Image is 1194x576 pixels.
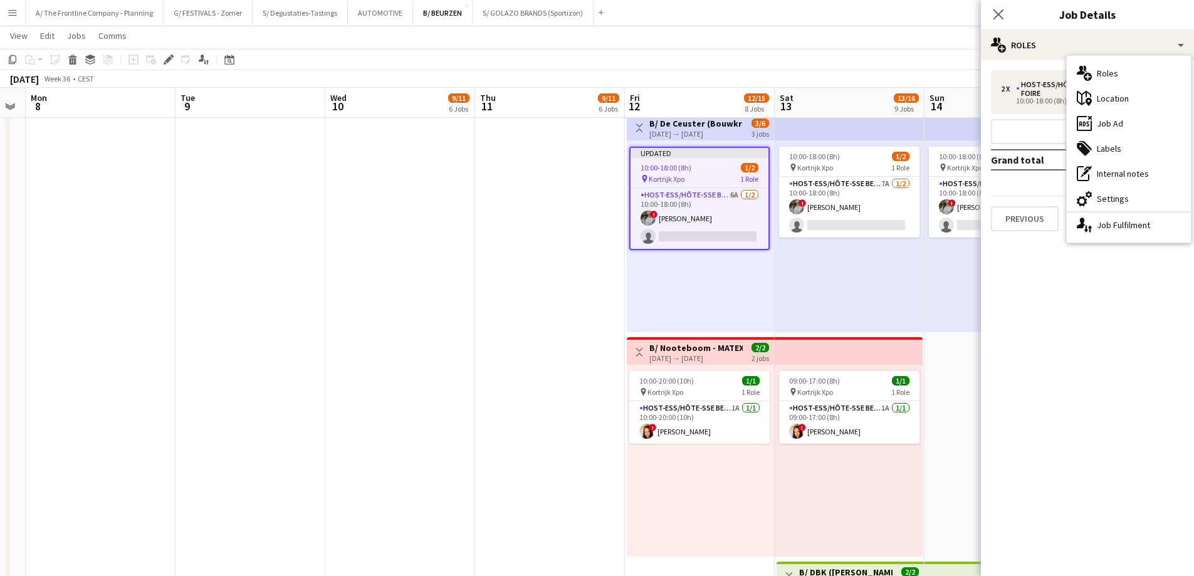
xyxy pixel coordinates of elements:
[751,343,769,352] span: 2/2
[1067,111,1191,136] div: Job Ad
[630,92,640,103] span: Fri
[628,99,640,113] span: 12
[751,118,769,128] span: 3/6
[929,147,1069,238] app-job-card: 10:00-18:00 (8h)1/2 Kortrijk Xpo1 RoleHost-ess/Hôte-sse Beurs - Foire7A1/210:00-18:00 (8h)![PERSO...
[449,104,469,113] div: 6 Jobs
[10,30,28,41] span: View
[894,93,919,103] span: 13/16
[797,387,833,397] span: Kortrijk Xpo
[778,99,793,113] span: 13
[930,92,945,103] span: Sun
[789,376,840,385] span: 09:00-17:00 (8h)
[891,387,909,397] span: 1 Role
[741,387,760,397] span: 1 Role
[480,92,496,103] span: Thu
[948,199,956,207] span: !
[29,99,47,113] span: 8
[894,104,918,113] div: 9 Jobs
[799,424,806,431] span: !
[779,401,919,444] app-card-role: Host-ess/Hôte-sse Beurs - Foire1A1/109:00-17:00 (8h)![PERSON_NAME]
[1067,61,1191,86] div: Roles
[631,148,768,158] div: Updated
[751,128,769,139] div: 3 jobs
[413,1,473,25] button: B/ BEURZEN
[751,352,769,363] div: 2 jobs
[10,73,39,85] div: [DATE]
[78,74,94,83] div: CEST
[741,163,758,172] span: 1/2
[641,163,691,172] span: 10:00-18:00 (8h)
[31,92,47,103] span: Mon
[67,30,86,41] span: Jobs
[631,188,768,249] app-card-role: Host-ess/Hôte-sse Beurs - Foire6A1/210:00-18:00 (8h)![PERSON_NAME]
[797,163,833,172] span: Kortrijk Xpo
[598,93,619,103] span: 9/11
[448,93,469,103] span: 9/11
[647,387,683,397] span: Kortrijk Xpo
[981,30,1194,60] div: Roles
[649,129,743,139] div: [DATE] → [DATE]
[473,1,594,25] button: S/ GOLAZO BRANDS (Sportizon)
[929,177,1069,238] app-card-role: Host-ess/Hôte-sse Beurs - Foire7A1/210:00-18:00 (8h)![PERSON_NAME]
[991,150,1124,170] td: Grand total
[1001,98,1161,104] div: 10:00-18:00 (8h)
[649,118,743,129] h3: B/ De Ceuster (Bouwkranen) - MATEXPO 2025 (12-14/09/25)
[649,174,684,184] span: Kortrijk Xpo
[892,376,909,385] span: 1/1
[629,371,770,444] app-job-card: 10:00-20:00 (10h)1/1 Kortrijk Xpo1 RoleHost-ess/Hôte-sse Beurs - Foire1A1/110:00-20:00 (10h)![PER...
[740,174,758,184] span: 1 Role
[779,177,919,238] app-card-role: Host-ess/Hôte-sse Beurs - Foire7A1/210:00-18:00 (8h)![PERSON_NAME]
[599,104,619,113] div: 6 Jobs
[779,147,919,238] app-job-card: 10:00-18:00 (8h)1/2 Kortrijk Xpo1 RoleHost-ess/Hôte-sse Beurs - Foire7A1/210:00-18:00 (8h)![PERSO...
[744,93,769,103] span: 12/15
[40,30,55,41] span: Edit
[478,99,496,113] span: 11
[799,199,806,207] span: !
[330,92,347,103] span: Wed
[1067,212,1191,238] div: Job Fulfilment
[1067,86,1191,111] div: Location
[991,206,1059,231] button: Previous
[328,99,347,113] span: 10
[1016,80,1144,98] div: Host-ess/Hôte-sse Beurs - Foire
[35,28,60,44] a: Edit
[629,147,770,250] app-job-card: Updated10:00-18:00 (8h)1/2 Kortrijk Xpo1 RoleHost-ess/Hôte-sse Beurs - Foire6A1/210:00-18:00 (8h)...
[745,104,768,113] div: 8 Jobs
[780,92,793,103] span: Sat
[947,163,983,172] span: Kortrijk Xpo
[649,342,743,353] h3: B/ Nooteboom - MATEXPO 2025 12-13/09/2025
[164,1,253,25] button: G/ FESTIVALS - Zomer
[991,119,1184,144] button: Add role
[179,99,195,113] span: 9
[928,99,945,113] span: 14
[41,74,73,83] span: Week 36
[981,6,1194,23] h3: Job Details
[779,371,919,444] div: 09:00-17:00 (8h)1/1 Kortrijk Xpo1 RoleHost-ess/Hôte-sse Beurs - Foire1A1/109:00-17:00 (8h)![PERSO...
[891,163,909,172] span: 1 Role
[98,30,127,41] span: Comms
[253,1,348,25] button: S/ Degustaties-Tastings
[348,1,413,25] button: AUTOMOTIVE
[1067,186,1191,211] div: Settings
[789,152,840,161] span: 10:00-18:00 (8h)
[1067,161,1191,186] div: Internal notes
[649,424,656,431] span: !
[650,211,657,218] span: !
[1067,136,1191,161] div: Labels
[629,401,770,444] app-card-role: Host-ess/Hôte-sse Beurs - Foire1A1/110:00-20:00 (10h)![PERSON_NAME]
[5,28,33,44] a: View
[892,152,909,161] span: 1/2
[26,1,164,25] button: A/ The Frontline Company - Planning
[1001,85,1016,93] div: 2 x
[93,28,132,44] a: Comms
[742,376,760,385] span: 1/1
[649,353,743,363] div: [DATE] → [DATE]
[62,28,91,44] a: Jobs
[939,152,990,161] span: 10:00-18:00 (8h)
[181,92,195,103] span: Tue
[639,376,694,385] span: 10:00-20:00 (10h)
